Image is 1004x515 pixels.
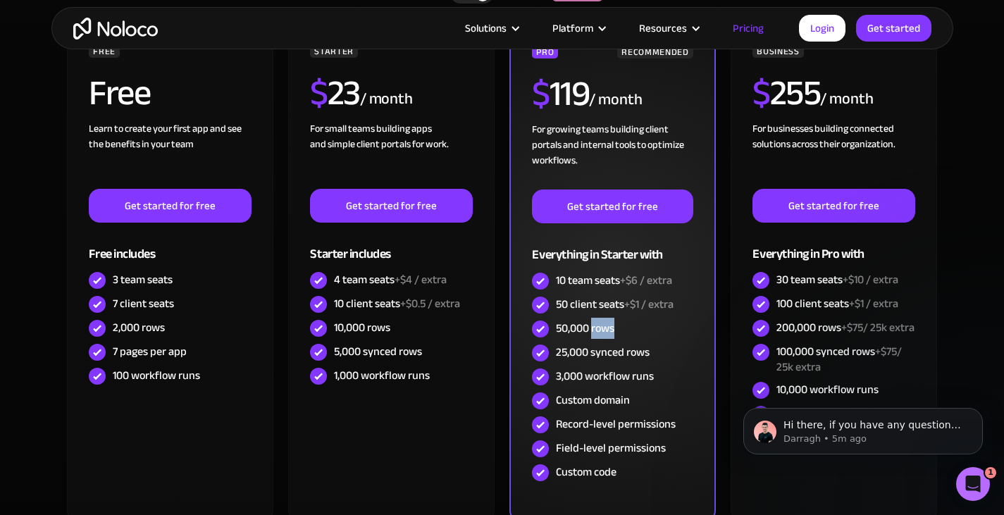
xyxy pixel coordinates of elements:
div: Free includes [89,223,251,268]
div: PRO [532,44,558,58]
span: +$6 / extra [620,270,672,291]
div: Everything in Starter with [532,223,693,269]
div: Field-level permissions [556,440,666,456]
span: +$1 / extra [849,293,898,314]
div: 100,000 synced rows [776,344,915,375]
div: Custom domain [556,392,630,408]
iframe: Intercom notifications message [722,378,1004,477]
a: Get started for free [89,189,251,223]
div: Solutions [465,19,507,37]
div: 7 client seats [113,296,174,311]
div: / month [820,88,873,111]
div: For businesses building connected solutions across their organization. ‍ [752,121,915,189]
div: 100 workflow runs [113,368,200,383]
div: Solutions [447,19,535,37]
div: Resources [639,19,687,37]
span: $ [532,61,550,127]
div: FREE [89,44,120,58]
div: / month [360,88,413,111]
div: 3 team seats [113,272,173,287]
div: 50 client seats [556,297,674,312]
div: Starter includes [310,223,472,268]
div: 3,000 workflow runs [556,368,654,384]
span: +$0.5 / extra [400,293,460,314]
h2: 255 [752,75,820,111]
div: Record-level permissions [556,416,676,432]
h2: 119 [532,76,589,111]
div: 10 team seats [556,273,672,288]
div: 4 team seats [334,272,447,287]
div: 7 pages per app [113,344,187,359]
div: 30 team seats [776,272,898,287]
a: home [73,18,158,39]
span: +$75/ 25k extra [776,341,902,378]
a: Get started [856,15,931,42]
div: For small teams building apps and simple client portals for work. ‍ [310,121,472,189]
span: +$10 / extra [843,269,898,290]
div: Resources [621,19,715,37]
div: 2,000 rows [113,320,165,335]
span: 1 [985,467,996,478]
div: Custom code [556,464,616,480]
a: Login [799,15,845,42]
div: 5,000 synced rows [334,344,422,359]
div: BUSINESS [752,44,803,58]
div: Platform [552,19,593,37]
div: Platform [535,19,621,37]
span: +$75/ 25k extra [841,317,915,338]
div: 1,000 workflow runs [334,368,430,383]
div: STARTER [310,44,357,58]
div: 10 client seats [334,296,460,311]
div: 200,000 rows [776,320,915,335]
div: RECOMMENDED [617,44,693,58]
span: $ [752,60,770,126]
a: Get started for free [532,190,693,223]
div: Learn to create your first app and see the benefits in your team ‍ [89,121,251,189]
a: Get started for free [752,189,915,223]
div: For growing teams building client portals and internal tools to optimize workflows. [532,122,693,190]
a: Get started for free [310,189,472,223]
a: Pricing [715,19,781,37]
h2: 23 [310,75,360,111]
div: 50,000 rows [556,321,614,336]
h2: Free [89,75,150,111]
div: 10,000 rows [334,320,390,335]
span: +$4 / extra [395,269,447,290]
span: $ [310,60,328,126]
div: Everything in Pro with [752,223,915,268]
div: / month [589,89,642,111]
iframe: Intercom live chat [956,467,990,501]
div: 25,000 synced rows [556,345,650,360]
span: +$1 / extra [624,294,674,315]
div: 100 client seats [776,296,898,311]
